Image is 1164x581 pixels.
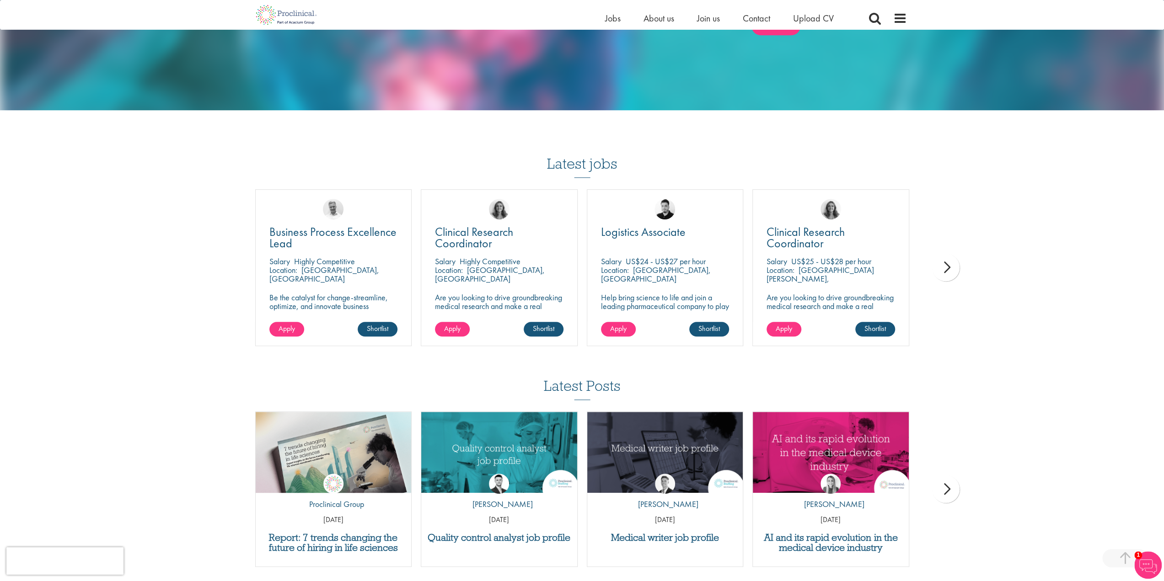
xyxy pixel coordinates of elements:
a: Logistics Associate [601,226,730,238]
span: Location: [269,265,297,275]
p: Are you looking to drive groundbreaking medical research and make a real impact? Join our client ... [767,293,895,328]
img: Chatbot [1134,551,1162,579]
span: Clinical Research Coordinator [435,224,513,251]
a: Shortlist [358,322,397,336]
p: [PERSON_NAME] [466,498,533,510]
a: Report: 7 trends changing the future of hiring in life sciences [260,533,407,553]
div: next [932,475,960,503]
a: Link to a post [256,412,412,493]
a: Shortlist [855,322,895,336]
span: 1 [1134,551,1142,559]
img: Hannah Burke [821,474,841,494]
a: Medical writer job profile [592,533,739,543]
a: Business Process Excellence Lead [269,226,398,249]
a: Clinical Research Coordinator [767,226,895,249]
a: Link to a post [753,412,909,493]
img: AI and Its Impact on the Medical Device Industry | Proclinical [753,412,909,493]
p: Highly Competitive [294,256,355,267]
span: Location: [601,265,629,275]
span: Apply [279,324,295,333]
span: Salary [435,256,456,267]
p: US$25 - US$28 per hour [791,256,871,267]
p: [DATE] [587,515,743,525]
span: Business Process Excellence Lead [269,224,397,251]
span: Logistics Associate [601,224,686,240]
p: Highly Competitive [460,256,520,267]
a: About us [644,12,674,24]
p: [DATE] [256,515,412,525]
span: Location: [435,265,463,275]
img: Joshua Bye [323,199,343,219]
a: Apply [435,322,470,336]
img: quality control analyst job profile [421,412,577,493]
a: Proclinical Group Proclinical Group [302,474,364,515]
span: Apply [610,324,627,333]
span: Salary [601,256,622,267]
p: [GEOGRAPHIC_DATA][PERSON_NAME], [GEOGRAPHIC_DATA] [767,265,874,293]
a: Apply [767,322,801,336]
img: Medical writer job profile [587,412,743,493]
span: Location: [767,265,794,275]
a: Joshua Godden [PERSON_NAME] [466,474,533,515]
span: Clinical Research Coordinator [767,224,845,251]
img: Joshua Godden [489,474,509,494]
h3: Latest Posts [544,378,621,400]
a: Shortlist [689,322,729,336]
a: Hannah Burke [PERSON_NAME] [797,474,864,515]
img: Jackie Cerchio [489,199,510,219]
p: [GEOGRAPHIC_DATA], [GEOGRAPHIC_DATA] [601,265,711,284]
div: next [932,254,960,281]
p: [GEOGRAPHIC_DATA], [GEOGRAPHIC_DATA] [269,265,379,284]
span: Salary [269,256,290,267]
a: Quality control analyst job profile [426,533,573,543]
img: Anderson Maldonado [654,199,675,219]
iframe: reCAPTCHA [6,547,123,575]
a: Link to a post [587,412,743,493]
img: Proclinical: Life sciences hiring trends report 2025 [256,412,412,500]
img: George Watson [655,474,675,494]
a: Contact [743,12,770,24]
img: Jackie Cerchio [821,199,841,219]
p: Proclinical Group [302,498,364,510]
a: Join us [697,12,720,24]
a: Upload CV [793,12,834,24]
span: Apply [444,324,461,333]
span: Salary [767,256,787,267]
p: Be the catalyst for change-streamline, optimize, and innovate business processes in a dynamic bio... [269,293,398,328]
a: Apply [269,322,304,336]
a: Apply [601,322,636,336]
a: George Watson [PERSON_NAME] [631,474,698,515]
a: Link to a post [421,412,577,493]
p: [DATE] [753,515,909,525]
a: AI and its rapid evolution in the medical device industry [757,533,904,553]
p: Are you looking to drive groundbreaking medical research and make a real impact-join our client a... [435,293,563,328]
a: Shortlist [524,322,563,336]
h3: Latest jobs [547,133,617,178]
p: Help bring science to life and join a leading pharmaceutical company to play a key role in delive... [601,293,730,336]
p: US$24 - US$27 per hour [626,256,706,267]
p: [PERSON_NAME] [797,498,864,510]
p: [PERSON_NAME] [631,498,698,510]
p: [DATE] [421,515,577,525]
a: Clinical Research Coordinator [435,226,563,249]
img: Proclinical Group [323,474,343,494]
a: Jobs [605,12,621,24]
p: [GEOGRAPHIC_DATA], [GEOGRAPHIC_DATA] [435,265,545,284]
span: Apply [776,324,792,333]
